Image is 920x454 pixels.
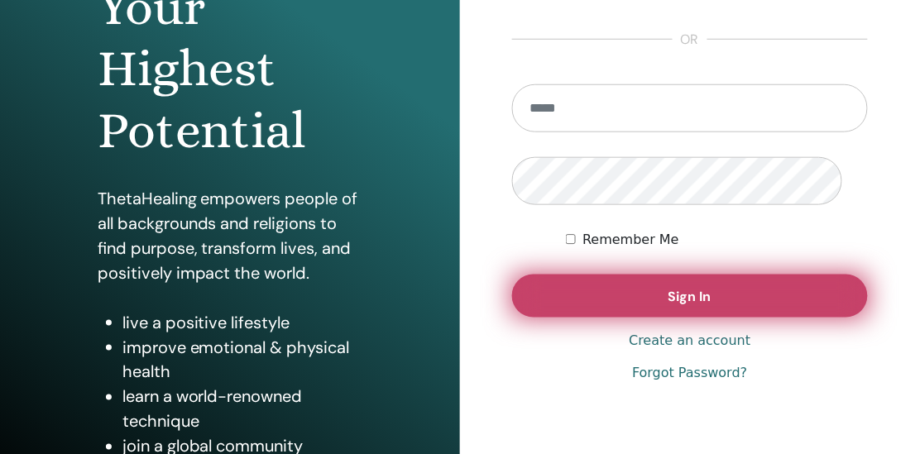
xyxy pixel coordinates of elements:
[122,385,363,434] li: learn a world-renowned technique
[122,310,363,335] li: live a positive lifestyle
[512,275,868,318] button: Sign In
[629,331,750,351] a: Create an account
[632,364,747,384] a: Forgot Password?
[98,186,363,285] p: ThetaHealing empowers people of all backgrounds and religions to find purpose, transform lives, a...
[668,288,712,305] span: Sign In
[566,230,869,250] div: Keep me authenticated indefinitely or until I manually logout
[122,335,363,385] li: improve emotional & physical health
[673,30,707,50] span: or
[582,230,679,250] label: Remember Me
